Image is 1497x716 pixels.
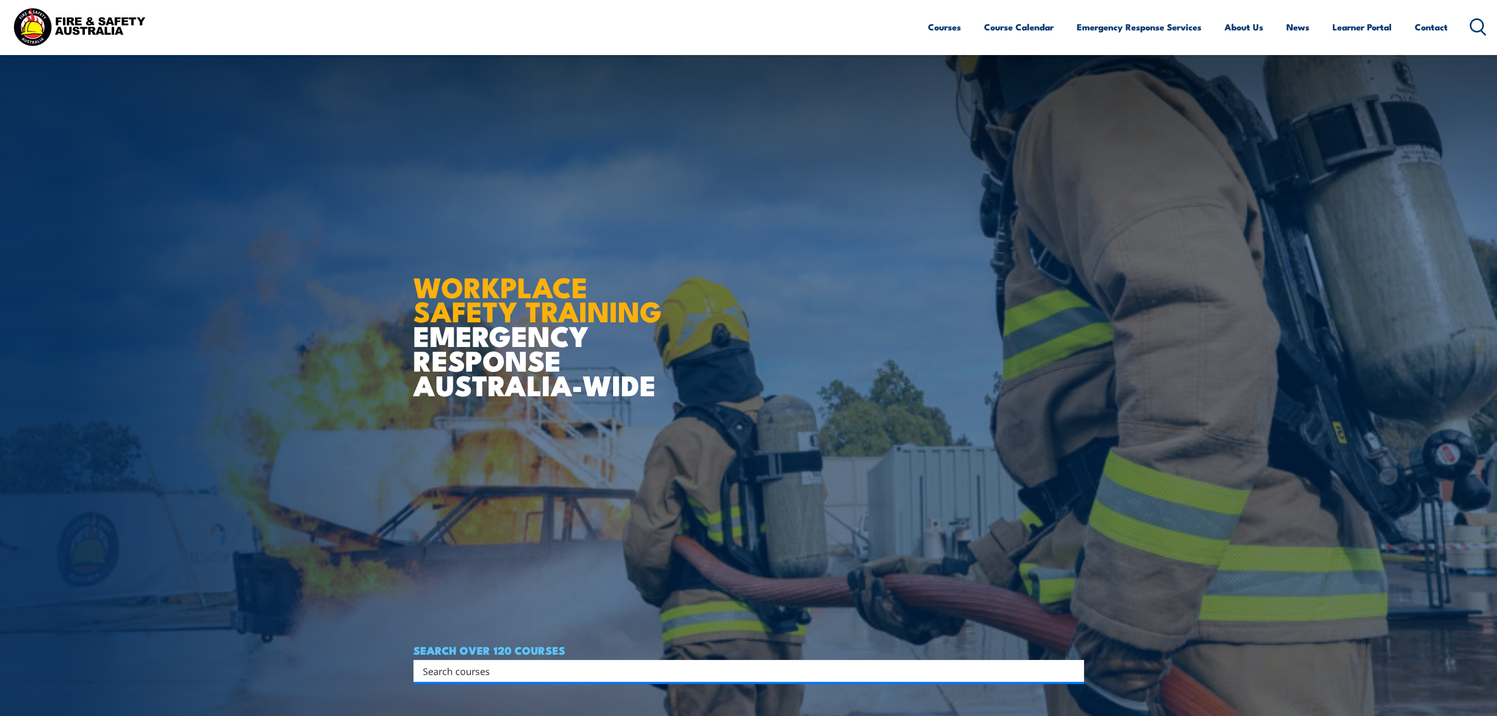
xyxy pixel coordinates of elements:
a: News [1286,13,1309,41]
input: Search input [423,663,1061,679]
a: Emergency Response Services [1077,13,1201,41]
a: Learner Portal [1332,13,1392,41]
a: About Us [1225,13,1263,41]
form: Search form [425,664,1063,678]
h1: EMERGENCY RESPONSE AUSTRALIA-WIDE [413,248,670,397]
a: Contact [1415,13,1448,41]
a: Courses [928,13,961,41]
h4: SEARCH OVER 120 COURSES [413,644,1084,656]
button: Search magnifier button [1066,664,1080,678]
a: Course Calendar [984,13,1054,41]
strong: WORKPLACE SAFETY TRAINING [413,264,662,332]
